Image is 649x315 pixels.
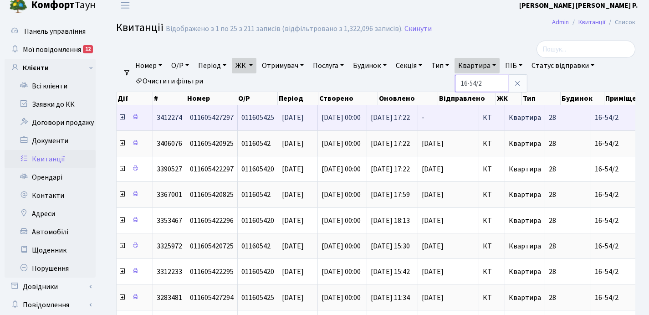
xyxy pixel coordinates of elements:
[422,114,475,121] span: -
[282,190,304,200] span: [DATE]
[422,165,475,173] span: [DATE]
[5,259,96,278] a: Порушення
[483,140,501,147] span: КТ
[549,241,556,251] span: 28
[483,114,501,121] span: КТ
[282,164,304,174] span: [DATE]
[371,293,410,303] span: [DATE] 11:34
[241,293,274,303] span: 011605425
[168,58,193,73] a: О/Р
[605,17,635,27] li: Список
[157,241,182,251] span: 3325972
[282,241,304,251] span: [DATE]
[241,216,274,226] span: 011605420
[595,294,646,301] span: 16-54/2
[190,139,234,149] span: 011605420925
[483,165,501,173] span: КТ
[190,190,234,200] span: 011605420825
[549,216,556,226] span: 28
[5,59,96,77] a: Клієнти
[496,92,522,105] th: ЖК
[237,92,278,105] th: О/Р
[483,294,501,301] span: КТ
[5,168,96,186] a: Орендарі
[278,92,318,105] th: Період
[157,267,182,277] span: 3312233
[309,58,347,73] a: Послуга
[509,267,541,277] span: Квартира
[483,268,501,275] span: КТ
[5,95,96,114] a: Заявки до КК
[132,58,166,73] a: Номер
[455,58,500,73] a: Квартира
[509,190,541,200] span: Квартира
[509,164,541,174] span: Квартира
[153,92,186,105] th: #
[157,216,182,226] span: 3353467
[595,243,646,250] span: 16-54/2
[404,25,432,33] a: Скинути
[132,73,207,89] a: Очистити фільтри
[5,22,96,41] a: Панель управління
[23,45,81,55] span: Мої повідомлення
[371,164,410,174] span: [DATE] 17:22
[371,113,410,123] span: [DATE] 17:22
[322,139,361,149] span: [DATE] 00:00
[537,41,635,58] input: Пошук...
[483,191,501,198] span: КТ
[5,41,96,59] a: Мої повідомлення12
[549,267,556,277] span: 28
[5,278,96,296] a: Довідники
[241,139,271,149] span: 01160542
[549,139,556,149] span: 28
[538,13,649,32] nav: breadcrumb
[422,268,475,275] span: [DATE]
[241,190,271,200] span: 01160542
[549,164,556,174] span: 28
[186,92,237,105] th: Номер
[549,190,556,200] span: 28
[241,113,274,123] span: 011605425
[561,92,604,105] th: Будинок
[509,113,541,123] span: Квартира
[422,243,475,250] span: [DATE]
[595,268,646,275] span: 16-54/2
[232,58,256,73] a: ЖК
[5,205,96,223] a: Адреси
[190,164,234,174] span: 011605422297
[157,139,182,149] span: 3406076
[322,216,361,226] span: [DATE] 00:00
[241,164,274,174] span: 011605420
[5,150,96,168] a: Квитанції
[5,114,96,132] a: Договори продажу
[595,217,646,224] span: 16-54/2
[5,296,96,314] a: Повідомлення
[190,241,234,251] span: 011605420725
[371,241,410,251] span: [DATE] 15:30
[428,58,453,73] a: Тип
[117,92,153,105] th: Дії
[282,267,304,277] span: [DATE]
[392,58,426,73] a: Секція
[322,164,361,174] span: [DATE] 00:00
[528,58,598,73] a: Статус відправки
[322,267,361,277] span: [DATE] 00:00
[5,241,96,259] a: Щоденник
[322,241,361,251] span: [DATE] 00:00
[549,113,556,123] span: 28
[322,113,361,123] span: [DATE] 00:00
[241,241,271,251] span: 01160542
[190,293,234,303] span: 011605427294
[157,190,182,200] span: 3367001
[595,165,646,173] span: 16-54/2
[166,25,403,33] div: Відображено з 1 по 25 з 211 записів (відфільтровано з 1,322,096 записів).
[371,216,410,226] span: [DATE] 18:13
[322,293,361,303] span: [DATE] 00:00
[422,140,475,147] span: [DATE]
[194,58,230,73] a: Період
[157,293,182,303] span: 3283481
[438,92,496,105] th: Відправлено
[371,190,410,200] span: [DATE] 17:59
[282,139,304,149] span: [DATE]
[519,0,638,10] b: [PERSON_NAME] [PERSON_NAME] Р.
